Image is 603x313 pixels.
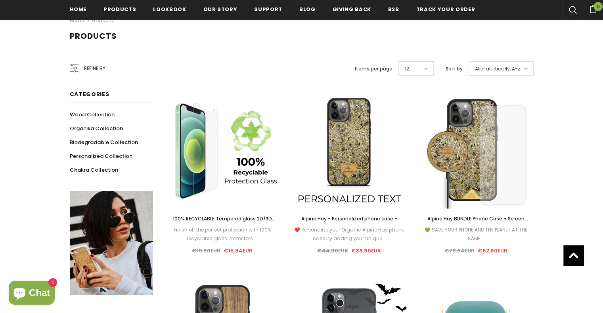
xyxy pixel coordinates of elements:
[153,6,186,13] span: Lookbook
[70,6,87,13] span: Home
[254,6,282,13] span: support
[292,226,407,243] div: ❤️ Personalize your Organic Alpine Hay phone case by adding your Unique...
[6,281,57,307] inbox-online-store-chat: Shopify online store chat
[165,226,280,243] div: Finish off the perfect protection with 100% recyclable glass protectors....
[475,65,521,73] span: Alphabetically, A-Z
[70,138,138,146] span: Biodegradable Collection
[70,163,118,177] a: Chakra Collection
[70,108,115,121] a: Wood Collection
[416,6,475,13] span: Track your order
[70,166,118,174] span: Chakra Collection
[70,149,132,163] a: Personalized Collection
[70,135,138,149] a: Biodegradable Collection
[301,215,400,231] span: Alpine Hay - Personalized phone case - Personalized gift
[172,215,275,231] span: 100% RECYCLABLE Tempered glass 2D/3D screen protector
[351,247,381,254] span: €38.90EUR
[355,65,392,73] label: Items per page
[427,215,528,231] span: Alpine Hay BUNDLE Phone Case + Screen Protector + Alpine Hay Wireless Charger
[593,2,603,11] span: 0
[292,214,407,223] a: Alpine Hay - Personalized phone case - Personalized gift
[583,4,603,13] a: 0
[84,64,105,73] span: Refine by
[70,125,123,132] span: Organika Collection
[419,226,534,243] div: 💚 SAVE YOUR PHONE AND THE PLANET AT THE SAME...
[446,65,463,73] label: Sort by
[192,247,220,254] span: €19.80EUR
[333,6,371,13] span: Giving back
[299,6,316,13] span: Blog
[444,247,475,254] span: €78.64EUR
[388,6,399,13] span: B2B
[70,90,109,98] span: Categories
[224,247,253,254] span: €15.84EUR
[70,111,115,118] span: Wood Collection
[165,214,280,223] a: 100% RECYCLABLE Tempered glass 2D/3D screen protector
[317,247,348,254] span: €44.90EUR
[405,65,409,73] span: 12
[92,17,113,24] a: Products
[203,6,237,13] span: Our Story
[70,152,132,160] span: Personalized Collection
[478,247,507,254] span: €62.90EUR
[70,30,117,42] span: Products
[70,16,84,25] a: Home
[103,6,136,13] span: Products
[419,214,534,223] a: Alpine Hay BUNDLE Phone Case + Screen Protector + Alpine Hay Wireless Charger
[70,121,123,135] a: Organika Collection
